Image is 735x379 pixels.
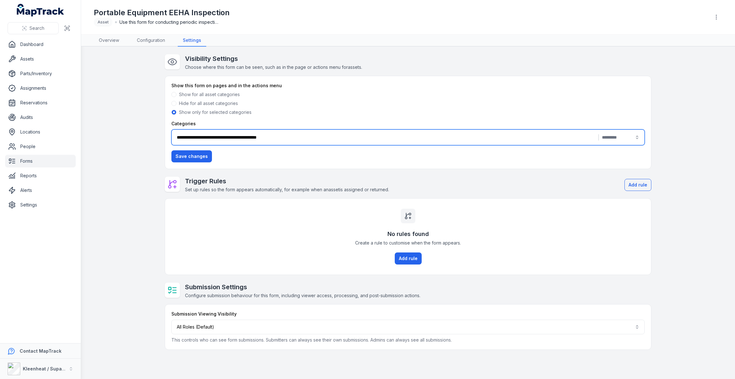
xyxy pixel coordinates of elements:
[395,252,422,265] button: Add rule
[94,8,230,18] h1: Portable Equipment EEHA Inspection
[5,96,76,109] a: Reservations
[5,82,76,95] a: Assignments
[171,337,645,343] p: This controls who can see form submissions. Submitters can always see their own submissions. Admi...
[179,91,240,98] label: Show for all asset categories
[171,82,282,89] label: Show this form on pages and in the actions menu
[387,230,429,239] h3: No rules found
[17,4,64,16] a: MapTrack
[94,18,112,27] div: Asset
[171,150,212,162] button: Save changes
[5,53,76,65] a: Assets
[171,121,196,127] label: Categories
[185,54,362,63] h2: Visibility Settings
[20,348,61,354] strong: Contact MapTrack
[185,177,389,186] h2: Trigger Rules
[179,109,252,115] label: Show only for selected categories
[5,126,76,138] a: Locations
[171,129,645,145] button: |
[178,35,206,47] a: Settings
[185,64,362,70] span: Choose where this form can be seen, such as in the page or actions menu for assets .
[171,320,645,334] button: All Roles (Default)
[185,187,389,192] span: Set up rules so the form appears automatically, for example when an asset is assigned or returned.
[94,35,124,47] a: Overview
[29,25,44,31] span: Search
[185,283,420,291] h2: Submission Settings
[119,19,221,25] span: Use this form for conducting periodic inspections of portable electrical equipment used in hazard...
[5,67,76,80] a: Parts/Inventory
[132,35,170,47] a: Configuration
[5,199,76,211] a: Settings
[5,184,76,197] a: Alerts
[179,100,238,107] label: Hide for all asset categories
[5,111,76,124] a: Audits
[5,169,76,182] a: Reports
[5,140,76,153] a: People
[171,311,237,317] label: Submission Viewing Visibility
[624,179,651,191] button: Add rule
[185,293,420,298] span: Configure submission behaviour for this form, including viewer access, processing, and post-submi...
[23,366,70,371] strong: Kleenheat / Supagas
[8,22,59,34] button: Search
[355,240,461,246] span: Create a rule to customise when the form appears.
[5,155,76,167] a: Forms
[5,38,76,51] a: Dashboard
